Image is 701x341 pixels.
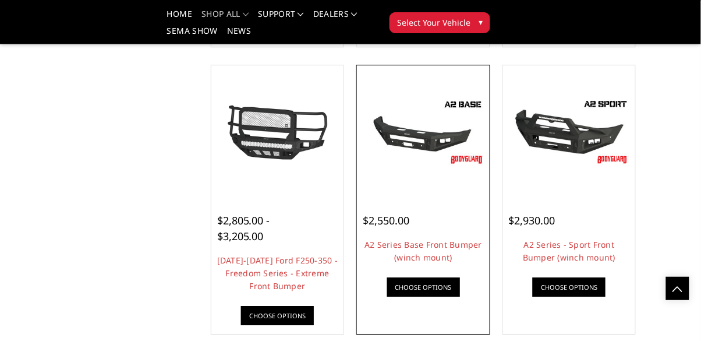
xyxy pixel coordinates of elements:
span: ▾ [479,16,483,28]
a: Choose Options [241,306,314,325]
span: $2,930.00 [509,213,555,227]
a: A2 Series Base Front Bumper (winch mount) [364,239,482,263]
span: $2,805.00 - $3,205.00 [217,213,270,243]
a: SEMA Show [167,27,218,44]
img: 2017-2022 Ford F250-350 - Freedom Series - Extreme Front Bumper [214,96,341,167]
button: Select Your Vehicle [390,12,490,33]
span: Select Your Vehicle [397,16,470,29]
a: [DATE]-[DATE] Ford F250-350 - Freedom Series - Extreme Front Bumper [217,255,338,291]
a: A2 Series - Sport Front Bumper (winch mount) [523,239,615,263]
span: $2,550.00 [363,213,409,227]
a: shop all [201,10,249,27]
a: News [227,27,251,44]
a: 2017-2022 Ford F250-350 - Freedom Series - Extreme Front Bumper 2017-2022 Ford F250-350 - Freedom... [214,68,341,195]
a: A2 Series Base Front Bumper (winch mount) A2 Series Base Front Bumper (winch mount) [360,68,487,195]
a: Home [167,10,192,27]
a: A2 Series - Sport Front Bumper (winch mount) A2 Series - Sport Front Bumper (winch mount) [506,68,633,195]
img: A2 Series Base Front Bumper (winch mount) [360,96,487,167]
a: Click to Top [666,277,689,300]
a: Choose Options [533,277,606,297]
a: Dealers [313,10,357,27]
a: Support [258,10,304,27]
img: A2 Series - Sport Front Bumper (winch mount) [506,96,633,167]
a: Choose Options [387,277,460,297]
